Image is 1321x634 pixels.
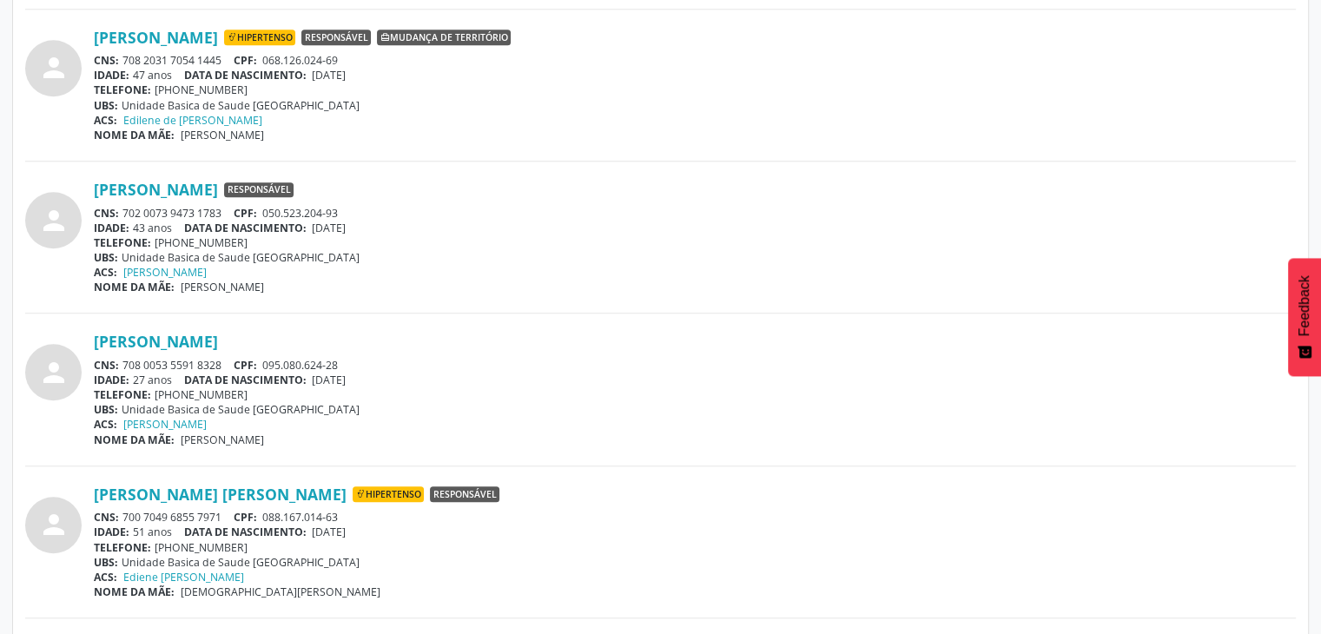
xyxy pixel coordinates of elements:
[94,250,118,265] span: UBS:
[94,235,151,250] span: TELEFONE:
[38,509,69,540] i: person
[94,206,119,221] span: CNS:
[94,83,151,97] span: TELEFONE:
[94,68,129,83] span: IDADE:
[94,417,117,432] span: ACS:
[430,486,499,502] span: Responsável
[312,221,346,235] span: [DATE]
[94,235,1296,250] div: [PHONE_NUMBER]
[94,128,175,142] span: NOME DA MÃE:
[123,570,244,584] a: Ediene [PERSON_NAME]
[94,53,1296,68] div: 708 2031 7054 1445
[123,113,262,128] a: Edilene de [PERSON_NAME]
[94,358,1296,373] div: 708 0053 5591 8328
[94,555,1296,570] div: Unidade Basica de Saude [GEOGRAPHIC_DATA]
[38,357,69,388] i: person
[38,205,69,236] i: person
[301,30,371,45] span: Responsável
[94,402,1296,417] div: Unidade Basica de Saude [GEOGRAPHIC_DATA]
[262,53,338,68] span: 068.126.024-69
[94,221,1296,235] div: 43 anos
[224,30,295,45] span: Hipertenso
[1297,275,1312,336] span: Feedback
[181,128,264,142] span: [PERSON_NAME]
[38,52,69,83] i: person
[94,387,151,402] span: TELEFONE:
[94,570,117,584] span: ACS:
[234,206,257,221] span: CPF:
[1288,258,1321,376] button: Feedback - Mostrar pesquisa
[312,373,346,387] span: [DATE]
[94,485,347,504] a: [PERSON_NAME] [PERSON_NAME]
[94,525,1296,539] div: 51 anos
[94,113,117,128] span: ACS:
[123,417,207,432] a: [PERSON_NAME]
[94,180,218,199] a: [PERSON_NAME]
[94,540,1296,555] div: [PHONE_NUMBER]
[94,280,175,294] span: NOME DA MÃE:
[94,265,117,280] span: ACS:
[181,433,264,447] span: [PERSON_NAME]
[181,584,380,599] span: [DEMOGRAPHIC_DATA][PERSON_NAME]
[224,182,294,198] span: Responsável
[184,221,307,235] span: DATA DE NASCIMENTO:
[184,373,307,387] span: DATA DE NASCIMENTO:
[184,68,307,83] span: DATA DE NASCIMENTO:
[94,373,129,387] span: IDADE:
[94,358,119,373] span: CNS:
[312,525,346,539] span: [DATE]
[94,433,175,447] span: NOME DA MÃE:
[94,402,118,417] span: UBS:
[234,358,257,373] span: CPF:
[94,332,218,351] a: [PERSON_NAME]
[94,510,1296,525] div: 700 7049 6855 7971
[181,280,264,294] span: [PERSON_NAME]
[234,53,257,68] span: CPF:
[262,206,338,221] span: 050.523.204-93
[353,486,424,502] span: Hipertenso
[94,525,129,539] span: IDADE:
[94,206,1296,221] div: 702 0073 9473 1783
[94,98,118,113] span: UBS:
[94,83,1296,97] div: [PHONE_NUMBER]
[94,510,119,525] span: CNS:
[262,358,338,373] span: 095.080.624-28
[94,555,118,570] span: UBS:
[94,540,151,555] span: TELEFONE:
[94,387,1296,402] div: [PHONE_NUMBER]
[312,68,346,83] span: [DATE]
[94,28,218,47] a: [PERSON_NAME]
[94,373,1296,387] div: 27 anos
[94,250,1296,265] div: Unidade Basica de Saude [GEOGRAPHIC_DATA]
[262,510,338,525] span: 088.167.014-63
[94,584,175,599] span: NOME DA MÃE:
[94,221,129,235] span: IDADE:
[94,53,119,68] span: CNS:
[377,30,511,45] span: Mudança de território
[234,510,257,525] span: CPF:
[184,525,307,539] span: DATA DE NASCIMENTO:
[123,265,207,280] a: [PERSON_NAME]
[94,68,1296,83] div: 47 anos
[94,98,1296,113] div: Unidade Basica de Saude [GEOGRAPHIC_DATA]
